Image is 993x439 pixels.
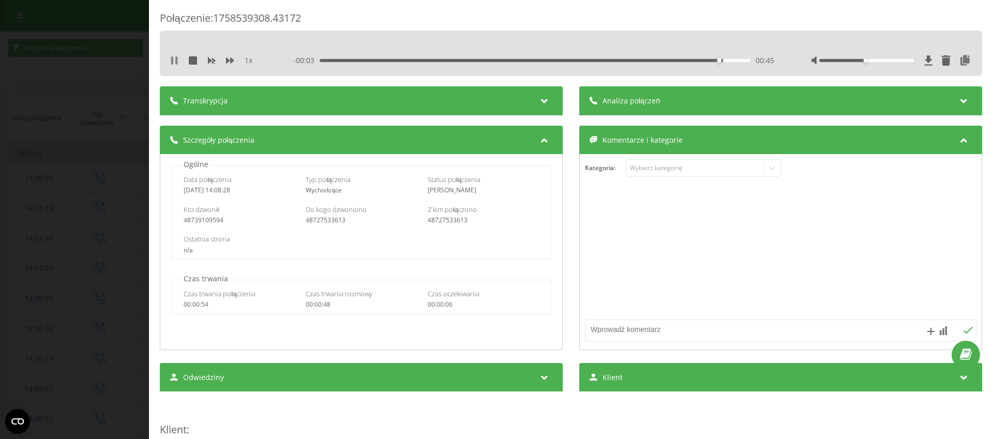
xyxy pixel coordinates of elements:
span: Czas oczekiwania [428,289,479,298]
span: 00:45 [756,55,774,66]
span: Czas trwania rozmowy [306,289,372,298]
div: Accessibility label [717,58,721,63]
div: n/a [184,247,538,254]
div: 48727533613 [428,217,539,224]
div: 48727533613 [306,217,417,224]
span: Analiza połączeń [603,96,660,106]
span: Czas trwania połączenia [184,289,255,298]
h4: Kategoria : [585,164,626,172]
div: [DATE] 14:08:28 [184,187,295,194]
div: Accessibility label [864,58,868,63]
span: Status połączenia [428,175,480,184]
div: 00:00:06 [428,301,539,308]
span: Odwiedziny [183,372,224,383]
div: 48739109594 [184,217,295,224]
span: [PERSON_NAME] [428,186,476,194]
span: Kto dzwonił [184,205,219,214]
span: Transkrypcja [183,96,228,106]
span: Szczegóły połączenia [183,135,254,145]
div: Połączenie : 1758539308.43172 [160,11,982,31]
span: 1 x [245,55,252,66]
button: Open CMP widget [5,409,30,434]
span: Klient [603,372,623,383]
span: Do kogo dzwoniono [306,205,367,214]
span: Typ połączenia [306,175,351,184]
div: 00:00:54 [184,301,295,308]
span: Komentarze i kategorie [603,135,683,145]
span: Data połączenia [184,175,232,184]
span: Wychodzące [306,186,342,194]
div: Wybierz kategorię [630,164,759,172]
p: Ogólne [181,159,211,170]
span: Z kim połączono [428,205,477,214]
div: 00:00:48 [306,301,417,308]
span: Ostatnia strona [184,234,230,244]
span: - 00:03 [293,55,320,66]
span: Klient [160,422,187,436]
p: Czas trwania [181,274,231,284]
